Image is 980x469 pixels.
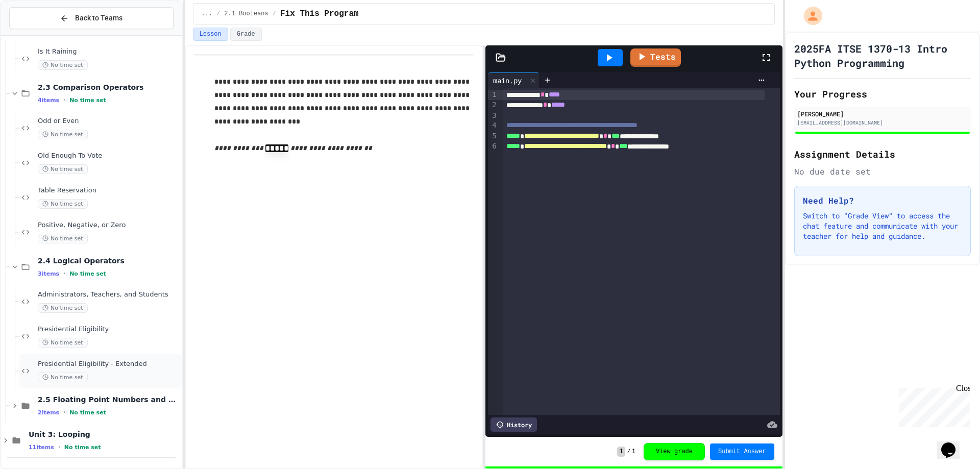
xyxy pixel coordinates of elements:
[193,28,228,41] button: Lesson
[710,443,774,460] button: Submit Answer
[38,373,88,382] span: No time set
[230,28,262,41] button: Grade
[627,448,631,456] span: /
[38,47,180,56] span: Is It Raining
[488,120,498,131] div: 4
[38,256,180,265] span: 2.4 Logical Operators
[38,360,180,368] span: Presidential Eligibility - Extended
[38,325,180,334] span: Presidential Eligibility
[38,186,180,195] span: Table Reservation
[488,72,540,88] div: main.py
[794,165,971,178] div: No due date set
[75,13,122,23] span: Back to Teams
[38,60,88,70] span: No time set
[38,199,88,209] span: No time set
[64,444,101,451] span: No time set
[273,10,276,18] span: /
[38,409,59,416] span: 2 items
[488,90,498,100] div: 1
[38,338,88,348] span: No time set
[38,152,180,160] span: Old Enough To Vote
[63,408,65,416] span: •
[38,221,180,230] span: Positive, Negative, or Zero
[9,7,174,29] button: Back to Teams
[216,10,220,18] span: /
[491,417,537,432] div: History
[488,75,527,86] div: main.py
[488,131,498,141] div: 5
[488,111,498,121] div: 3
[794,147,971,161] h2: Assignment Details
[895,384,970,427] iframe: chat widget
[38,303,88,313] span: No time set
[630,48,681,67] a: Tests
[718,448,766,456] span: Submit Answer
[29,444,54,451] span: 11 items
[4,4,70,65] div: Chat with us now!Close
[29,430,180,439] span: Unit 3: Looping
[644,443,705,460] button: View grade
[797,109,968,118] div: [PERSON_NAME]
[224,10,268,18] span: 2.1 Booleans
[38,395,180,404] span: 2.5 Floating Point Numbers and Rounding
[38,117,180,126] span: Odd or Even
[38,234,88,243] span: No time set
[202,10,213,18] span: ...
[58,443,60,451] span: •
[617,447,625,457] span: 1
[794,41,971,70] h1: 2025FA ITSE 1370-13 Intro Python Programming
[38,97,59,104] span: 4 items
[488,100,498,110] div: 2
[38,130,88,139] span: No time set
[63,96,65,104] span: •
[794,87,971,101] h2: Your Progress
[803,194,962,207] h3: Need Help?
[937,428,970,459] iframe: chat widget
[803,211,962,241] p: Switch to "Grade View" to access the chat feature and communicate with your teacher for help and ...
[488,141,498,152] div: 6
[632,448,635,456] span: 1
[63,269,65,278] span: •
[38,164,88,174] span: No time set
[69,270,106,277] span: No time set
[38,270,59,277] span: 3 items
[280,8,359,20] span: Fix This Program
[793,4,825,28] div: My Account
[38,290,180,299] span: Administrators, Teachers, and Students
[69,409,106,416] span: No time set
[38,83,180,92] span: 2.3 Comparison Operators
[69,97,106,104] span: No time set
[797,119,968,127] div: [EMAIL_ADDRESS][DOMAIN_NAME]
